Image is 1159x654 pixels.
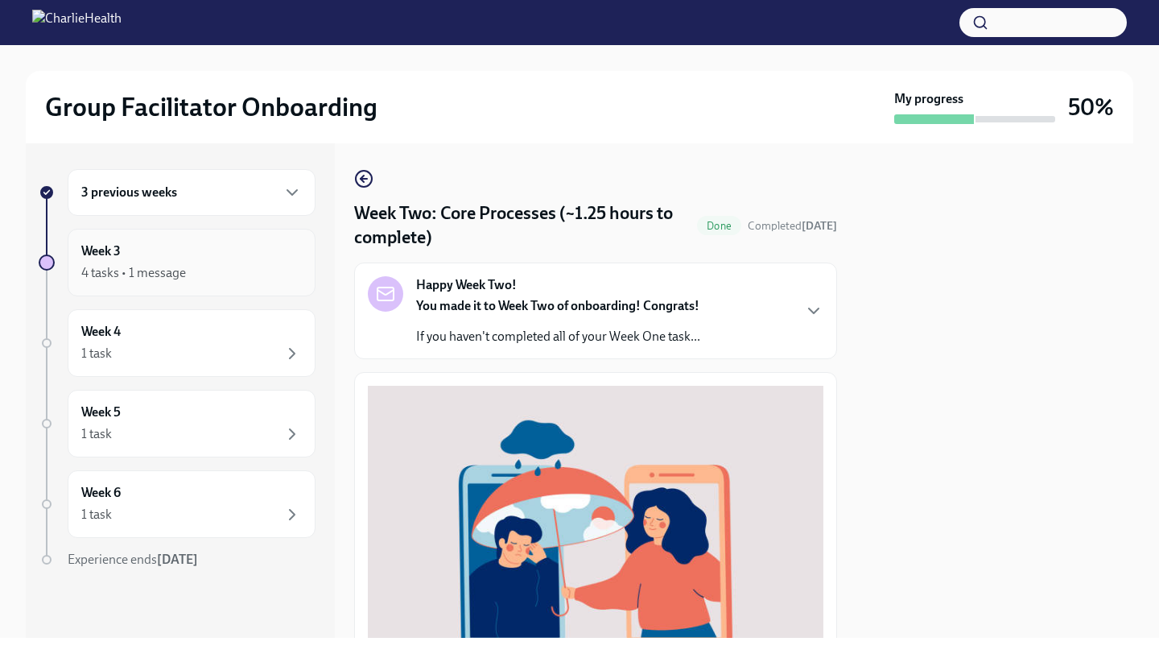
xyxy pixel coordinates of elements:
[81,425,112,443] div: 1 task
[39,470,316,538] a: Week 61 task
[39,390,316,457] a: Week 51 task
[45,91,377,123] h2: Group Facilitator Onboarding
[39,229,316,296] a: Week 34 tasks • 1 message
[416,298,699,313] strong: You made it to Week Two of onboarding! Congrats!
[802,219,837,233] strong: [DATE]
[39,309,316,377] a: Week 41 task
[81,264,186,282] div: 4 tasks • 1 message
[748,218,837,234] span: September 26th, 2025 20:45
[416,328,700,346] p: If you haven't completed all of your Week One task...
[894,90,963,108] strong: My progress
[157,552,198,567] strong: [DATE]
[81,242,121,260] h6: Week 3
[1068,93,1114,122] h3: 50%
[354,201,691,250] h4: Week Two: Core Processes (~1.25 hours to complete)
[32,10,122,35] img: CharlieHealth
[68,169,316,216] div: 3 previous weeks
[81,404,121,421] h6: Week 5
[68,552,198,567] span: Experience ends
[697,220,741,232] span: Done
[81,323,121,341] h6: Week 4
[81,345,112,362] div: 1 task
[81,184,177,201] h6: 3 previous weeks
[81,484,121,502] h6: Week 6
[81,506,112,524] div: 1 task
[416,276,517,294] strong: Happy Week Two!
[748,219,837,233] span: Completed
